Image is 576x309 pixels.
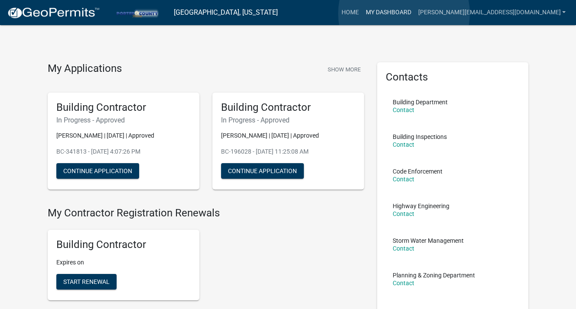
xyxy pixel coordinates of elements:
p: BC-341813 - [DATE] 4:07:26 PM [56,147,191,156]
button: Start Renewal [56,274,117,290]
a: [GEOGRAPHIC_DATA], [US_STATE] [174,5,278,20]
p: [PERSON_NAME] | [DATE] | Approved [221,131,355,140]
a: [PERSON_NAME][EMAIL_ADDRESS][DOMAIN_NAME] [414,4,569,21]
a: Contact [393,245,414,252]
p: BC-196028 - [DATE] 11:25:08 AM [221,147,355,156]
span: Start Renewal [63,278,110,285]
a: Home [338,4,362,21]
h5: Contacts [386,71,520,84]
h5: Building Contractor [56,101,191,114]
a: My Dashboard [362,4,414,21]
a: Contact [393,141,414,148]
p: Planning & Zoning Department [393,272,475,278]
p: Expires on [56,258,191,267]
h6: In Progress - Approved [56,116,191,124]
img: Porter County, Indiana [107,6,167,18]
h4: My Contractor Registration Renewals [48,207,364,219]
button: Continue Application [56,163,139,179]
a: Contact [393,280,414,286]
h4: My Applications [48,62,122,75]
a: Contact [393,210,414,217]
p: Building Department [393,99,448,105]
p: Code Enforcement [393,168,443,174]
h6: In Progress - Approved [221,116,355,124]
p: Storm Water Management [393,238,464,244]
p: [PERSON_NAME] | [DATE] | Approved [56,131,191,140]
button: Show More [324,62,364,77]
button: Continue Application [221,163,304,179]
h5: Building Contractor [56,238,191,251]
a: Contact [393,176,414,183]
h5: Building Contractor [221,101,355,114]
p: Building Inspections [393,134,447,140]
wm-registration-list-section: My Contractor Registration Renewals [48,207,364,307]
p: Highway Engineering [393,203,449,209]
a: Contact [393,106,414,113]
